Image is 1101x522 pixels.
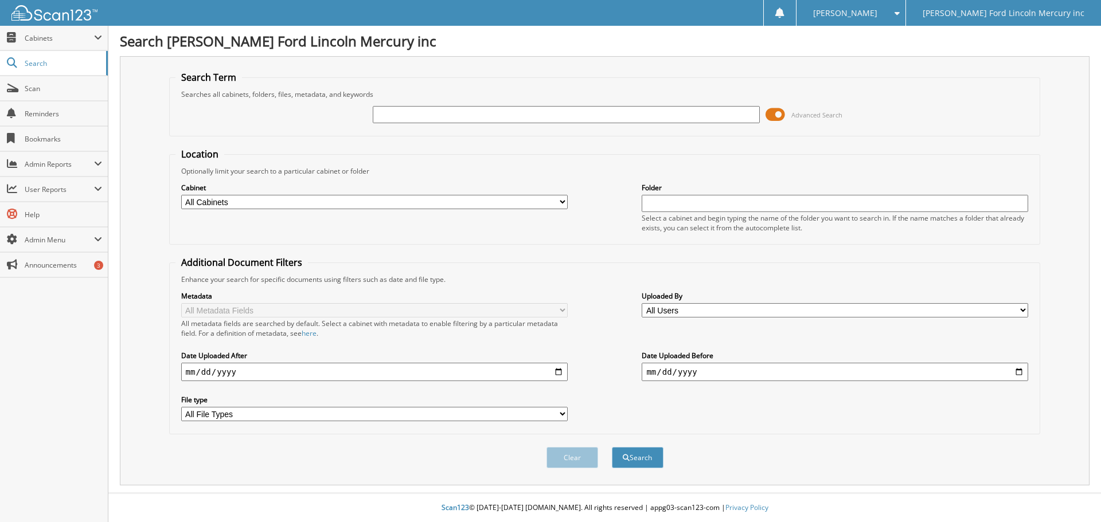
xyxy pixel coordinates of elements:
[25,210,102,219] span: Help
[175,274,1034,284] div: Enhance your search for specific documents using filters such as date and file type.
[181,183,568,193] label: Cabinet
[94,261,103,270] div: 3
[25,84,102,93] span: Scan
[175,89,1034,99] div: Searches all cabinets, folders, files, metadata, and keywords
[302,328,317,338] a: here
[175,166,1034,176] div: Optionally limit your search to a particular cabinet or folder
[642,291,1028,301] label: Uploaded By
[791,111,842,119] span: Advanced Search
[25,260,102,270] span: Announcements
[612,447,663,468] button: Search
[181,319,568,338] div: All metadata fields are searched by default. Select a cabinet with metadata to enable filtering b...
[442,503,469,512] span: Scan123
[175,256,308,269] legend: Additional Document Filters
[642,183,1028,193] label: Folder
[175,148,224,160] legend: Location
[25,134,102,144] span: Bookmarks
[25,185,94,194] span: User Reports
[120,32,1090,50] h1: Search [PERSON_NAME] Ford Lincoln Mercury inc
[181,395,568,405] label: File type
[813,10,877,17] span: [PERSON_NAME]
[25,58,100,68] span: Search
[175,71,242,84] legend: Search Term
[181,351,568,360] label: Date Uploaded After
[25,235,94,245] span: Admin Menu
[181,363,568,381] input: start
[546,447,598,468] button: Clear
[25,159,94,169] span: Admin Reports
[923,10,1084,17] span: [PERSON_NAME] Ford Lincoln Mercury inc
[1044,467,1101,522] iframe: Chat Widget
[25,33,94,43] span: Cabinets
[642,351,1028,360] label: Date Uploaded Before
[725,503,768,512] a: Privacy Policy
[108,494,1101,522] div: © [DATE]-[DATE] [DOMAIN_NAME]. All rights reserved | appg03-scan123-com |
[181,291,568,301] label: Metadata
[642,363,1028,381] input: end
[11,5,97,21] img: scan123-logo-white.svg
[642,213,1028,233] div: Select a cabinet and begin typing the name of the folder you want to search in. If the name match...
[25,109,102,119] span: Reminders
